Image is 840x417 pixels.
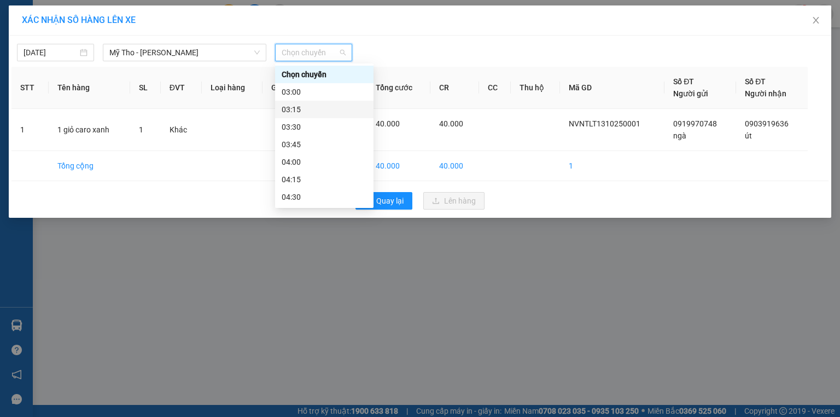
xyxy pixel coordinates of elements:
span: Số ĐT [673,77,694,86]
input: 13/10/2025 [24,47,78,59]
th: CC [479,67,511,109]
span: 40.000 [376,119,400,128]
th: STT [11,67,49,109]
button: uploadLên hàng [423,192,485,210]
th: SL [130,67,161,109]
span: Số ĐT [745,77,766,86]
span: close [812,16,820,25]
span: Mỹ Tho - Hồ Chí Minh [109,44,260,61]
th: CR [430,67,479,109]
button: rollbackQuay lại [355,192,412,210]
td: 1 [560,151,664,181]
div: 04:30 [282,191,367,203]
span: ngà [673,131,686,140]
span: 0919970748 [673,119,717,128]
td: Khác [161,109,202,151]
td: 40.000 [430,151,479,181]
text: NVNTLT1310250001 [46,52,204,71]
div: Chọn chuyến [282,68,367,80]
span: down [254,49,260,56]
th: Loại hàng [202,67,262,109]
button: Close [801,5,831,36]
th: Tên hàng [49,67,130,109]
span: NVNTLT1310250001 [569,119,640,128]
span: út [745,131,752,140]
span: Chọn chuyến [282,44,346,61]
span: Người nhận [745,89,786,98]
th: Thu hộ [511,67,560,109]
div: 04:00 [282,156,367,168]
span: 0903919636 [745,119,789,128]
div: 03:30 [282,121,367,133]
span: XÁC NHẬN SỐ HÀNG LÊN XE [22,15,136,25]
td: 1 [11,109,49,151]
div: Chọn chuyến [275,66,374,83]
span: Quay lại [376,195,404,207]
div: [PERSON_NAME] [6,78,243,107]
td: 40.000 [367,151,430,181]
span: Người gửi [673,89,708,98]
div: 03:15 [282,103,367,115]
th: Mã GD [560,67,664,109]
th: Ghi chú [262,67,314,109]
td: 1 giỏ caro xanh [49,109,130,151]
span: 40.000 [439,119,463,128]
th: Tổng cước [367,67,430,109]
td: Tổng cộng [49,151,130,181]
th: ĐVT [161,67,202,109]
div: 04:15 [282,173,367,186]
span: 1 [139,125,143,134]
div: 03:45 [282,138,367,150]
div: 03:00 [282,86,367,98]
